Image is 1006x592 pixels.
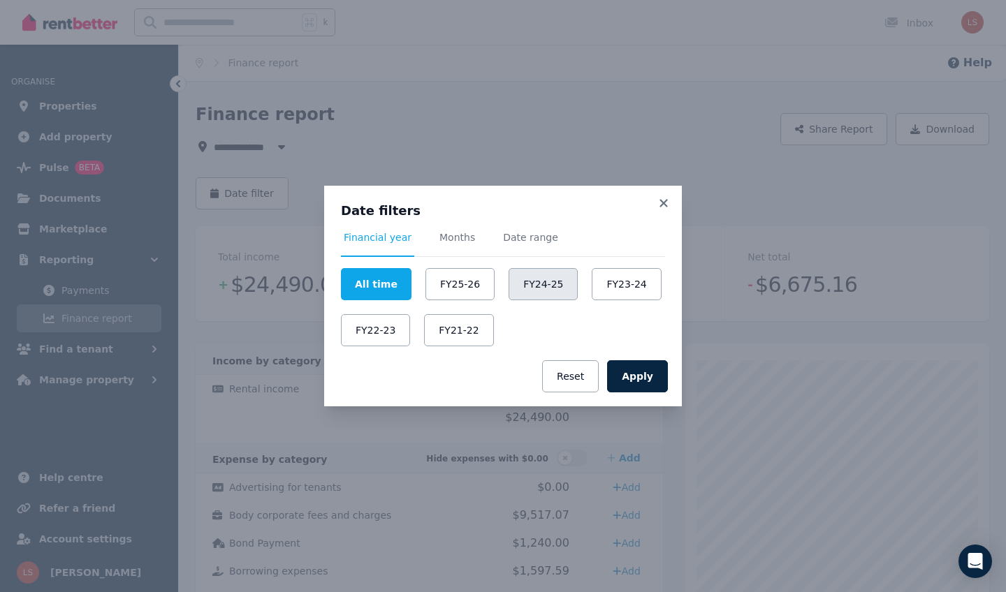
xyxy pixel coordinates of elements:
span: Date range [503,230,558,244]
button: FY25-26 [425,268,495,300]
button: All time [341,268,411,300]
button: Apply [607,360,668,392]
button: FY23-24 [592,268,661,300]
button: Reset [542,360,599,392]
span: Months [439,230,475,244]
button: FY24-25 [509,268,578,300]
span: Financial year [344,230,411,244]
button: FY22-23 [341,314,410,346]
h3: Date filters [341,202,665,219]
div: Open Intercom Messenger [958,545,992,578]
button: FY21-22 [424,314,493,346]
nav: Tabs [341,230,665,257]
